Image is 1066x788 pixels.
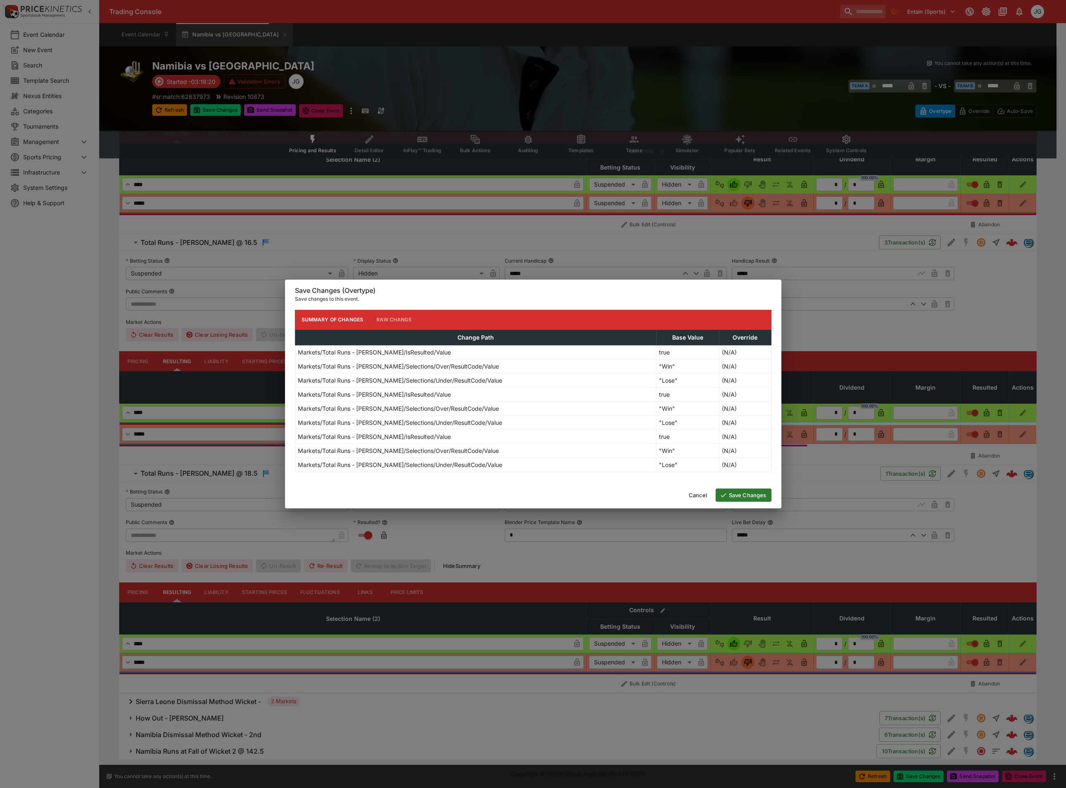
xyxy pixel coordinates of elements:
[656,359,719,373] td: "Win"
[719,359,771,373] td: (N/A)
[716,489,771,502] button: Save Changes
[656,457,719,472] td: "Lose"
[298,362,499,371] p: Markets/Total Runs - [PERSON_NAME]/Selections/Over/ResultCode/Value
[295,286,771,295] h6: Save Changes (Overtype)
[295,330,656,345] th: Change Path
[656,415,719,429] td: "Lose"
[719,457,771,472] td: (N/A)
[719,429,771,443] td: (N/A)
[298,446,499,455] p: Markets/Total Runs - [PERSON_NAME]/Selections/Over/ResultCode/Value
[656,330,719,345] th: Base Value
[656,401,719,415] td: "Win"
[719,415,771,429] td: (N/A)
[656,387,719,401] td: true
[298,460,502,469] p: Markets/Total Runs - [PERSON_NAME]/Selections/Under/ResultCode/Value
[295,310,370,330] button: Summary of Changes
[656,443,719,457] td: "Win"
[370,310,418,330] button: Raw Change
[298,404,499,413] p: Markets/Total Runs - [PERSON_NAME]/Selections/Over/ResultCode/Value
[656,429,719,443] td: true
[719,401,771,415] td: (N/A)
[656,345,719,359] td: true
[298,418,502,427] p: Markets/Total Runs - [PERSON_NAME]/Selections/Under/ResultCode/Value
[719,387,771,401] td: (N/A)
[298,376,502,385] p: Markets/Total Runs - [PERSON_NAME]/Selections/Under/ResultCode/Value
[719,345,771,359] td: (N/A)
[656,373,719,387] td: "Lose"
[719,443,771,457] td: (N/A)
[684,489,712,502] button: Cancel
[719,373,771,387] td: (N/A)
[298,348,451,357] p: Markets/Total Runs - [PERSON_NAME]/IsResulted/Value
[295,295,771,303] p: Save changes to this event.
[298,390,451,399] p: Markets/Total Runs - [PERSON_NAME]/IsResulted/Value
[719,330,771,345] th: Override
[298,432,451,441] p: Markets/Total Runs - [PERSON_NAME]/IsResulted/Value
